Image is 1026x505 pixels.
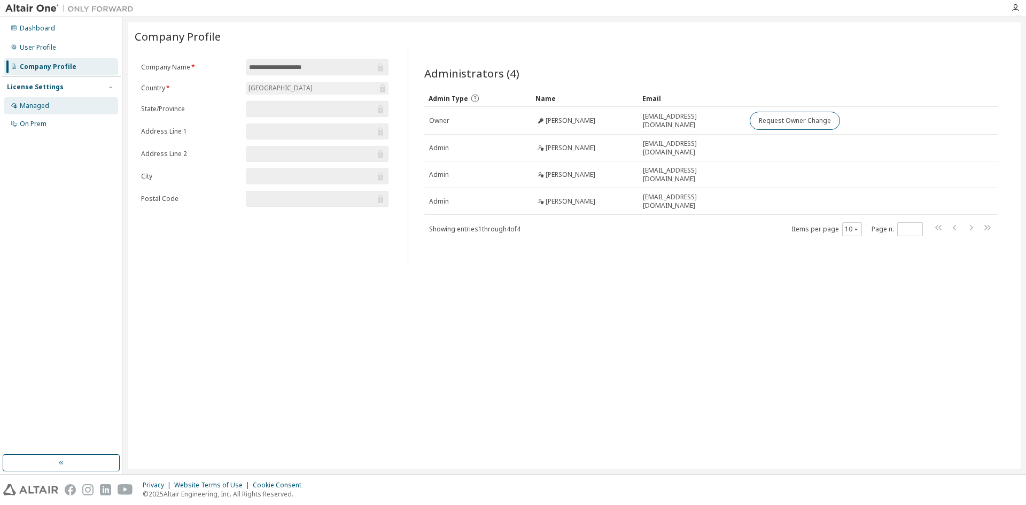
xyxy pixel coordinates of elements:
div: [GEOGRAPHIC_DATA] [247,82,314,94]
span: [EMAIL_ADDRESS][DOMAIN_NAME] [643,166,740,183]
div: Managed [20,102,49,110]
div: Name [535,90,634,107]
span: Admin [429,170,449,179]
img: linkedin.svg [100,484,111,495]
div: Company Profile [20,63,76,71]
div: Cookie Consent [253,481,308,490]
div: [GEOGRAPHIC_DATA] [246,82,388,95]
span: Owner [429,116,449,125]
div: Dashboard [20,24,55,33]
span: Admin [429,144,449,152]
label: Country [141,84,240,92]
div: User Profile [20,43,56,52]
img: youtube.svg [118,484,133,495]
label: Postal Code [141,195,240,203]
span: Company Profile [135,29,221,44]
span: Admin Type [429,94,468,103]
span: Page n. [872,222,923,236]
span: [EMAIL_ADDRESS][DOMAIN_NAME] [643,193,740,210]
span: [PERSON_NAME] [546,144,595,152]
span: [EMAIL_ADDRESS][DOMAIN_NAME] [643,112,740,129]
span: Showing entries 1 through 4 of 4 [429,224,520,234]
div: Email [642,90,741,107]
button: 10 [845,225,859,234]
img: Altair One [5,3,139,14]
div: Privacy [143,481,174,490]
div: Website Terms of Use [174,481,253,490]
span: [PERSON_NAME] [546,197,595,206]
img: instagram.svg [82,484,94,495]
button: Request Owner Change [750,112,840,130]
label: Address Line 2 [141,150,240,158]
div: License Settings [7,83,64,91]
label: City [141,172,240,181]
span: Items per page [791,222,862,236]
span: Administrators (4) [424,66,519,81]
span: [EMAIL_ADDRESS][DOMAIN_NAME] [643,139,740,157]
span: [PERSON_NAME] [546,116,595,125]
label: Address Line 1 [141,127,240,136]
p: © 2025 Altair Engineering, Inc. All Rights Reserved. [143,490,308,499]
div: On Prem [20,120,46,128]
label: Company Name [141,63,240,72]
img: facebook.svg [65,484,76,495]
img: altair_logo.svg [3,484,58,495]
span: [PERSON_NAME] [546,170,595,179]
label: State/Province [141,105,240,113]
span: Admin [429,197,449,206]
